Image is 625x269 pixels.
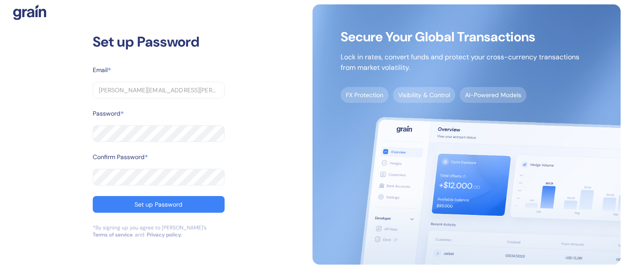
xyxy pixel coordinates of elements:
button: Set up Password [93,196,225,213]
input: example@email.com [93,82,225,98]
a: Privacy policy. [147,231,182,238]
div: Set up Password [93,31,225,52]
span: Secure Your Global Transactions [341,33,579,41]
span: AI-Powered Models [460,87,527,103]
div: *By signing up you agree to [PERSON_NAME]’s [93,224,207,231]
span: Visibility & Control [393,87,455,103]
label: Confirm Password [93,153,145,162]
div: Set up Password [134,201,182,207]
label: Password [93,109,120,118]
img: signup-main-image [312,4,621,265]
img: logo [13,4,46,20]
span: FX Protection [341,87,389,103]
div: and [135,231,145,238]
a: Terms of service [93,231,133,238]
p: Lock in rates, convert funds and protect your cross-currency transactions from market volatility. [341,52,579,73]
label: Email [93,65,108,75]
